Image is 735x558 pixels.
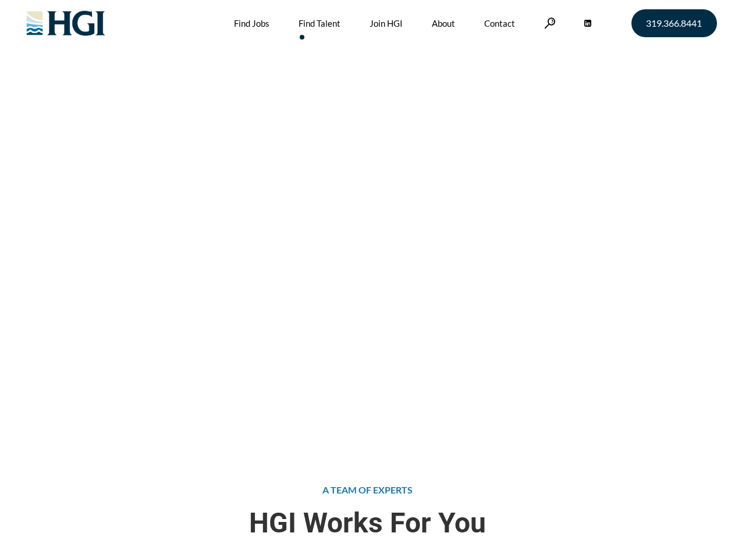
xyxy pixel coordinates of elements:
[138,159,211,170] span: »
[138,159,162,170] a: Home
[544,17,556,28] a: Search
[166,159,211,170] span: Find Talent
[631,9,717,37] a: 319.366.8441
[19,507,717,539] span: HGI Works For You
[138,93,344,152] span: Attract the Right Talent
[646,19,702,28] span: 319.366.8441
[322,484,413,495] span: A TEAM OF EXPERTS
